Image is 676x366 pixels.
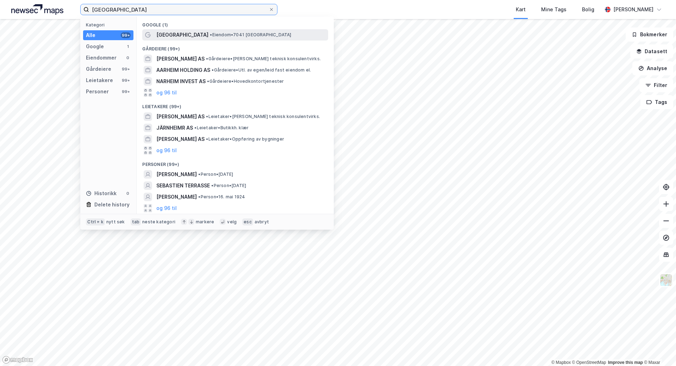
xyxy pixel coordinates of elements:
div: Leietakere [86,76,113,85]
img: logo.a4113a55bc3d86da70a041830d287a7e.svg [11,4,63,15]
div: Eiendommer [86,54,117,62]
a: OpenStreetMap [572,360,606,365]
span: NARHEIM INVEST AS [156,77,206,86]
div: Kontrollprogram for chat [641,332,676,366]
span: Leietaker • [PERSON_NAME] teknisk konsulentvirks. [206,114,320,119]
span: [PERSON_NAME] AS [156,135,205,143]
div: Bolig [582,5,594,14]
span: • [206,56,208,61]
span: • [211,183,213,188]
span: • [198,194,200,199]
iframe: Chat Widget [641,332,676,366]
a: Improve this map [608,360,643,365]
div: avbryt [255,219,269,225]
span: Person • [DATE] [211,183,246,188]
span: Person • [DATE] [198,172,233,177]
button: Filter [639,78,673,92]
div: nytt søk [106,219,125,225]
div: Gårdeiere [86,65,111,73]
button: Bokmerker [626,27,673,42]
span: • [206,114,208,119]
span: • [207,79,209,84]
div: Gårdeiere (99+) [137,41,334,53]
div: Kart [516,5,526,14]
button: Analyse [632,61,673,75]
button: og 96 til [156,204,177,212]
div: neste kategori [142,219,175,225]
span: Gårdeiere • Hovedkontortjenester [207,79,284,84]
div: 99+ [121,66,131,72]
span: Gårdeiere • Utl. av egen/leid fast eiendom el. [212,67,311,73]
div: esc [242,218,253,225]
span: AARHEIM HOLDING AS [156,66,210,74]
div: velg [227,219,237,225]
span: [PERSON_NAME] AS [156,112,205,121]
div: Delete history [94,200,130,209]
div: Historikk [86,189,117,198]
div: [PERSON_NAME] [613,5,653,14]
img: Z [659,273,673,287]
input: Søk på adresse, matrikkel, gårdeiere, leietakere eller personer [89,4,269,15]
span: [GEOGRAPHIC_DATA] [156,31,208,39]
div: Personer (99+) [137,156,334,169]
button: Datasett [630,44,673,58]
span: • [206,136,208,142]
span: Eiendom • 7041 [GEOGRAPHIC_DATA] [210,32,291,38]
span: Leietaker • Oppføring av bygninger [206,136,284,142]
div: 0 [125,191,131,196]
a: Mapbox homepage [2,356,33,364]
div: 99+ [121,89,131,94]
span: [PERSON_NAME] [156,170,197,179]
div: 99+ [121,77,131,83]
div: Mine Tags [541,5,567,14]
div: Personer [86,87,109,96]
span: Person • 16. mai 1924 [198,194,245,200]
span: [PERSON_NAME] [156,193,197,201]
div: 99+ [121,32,131,38]
span: • [194,125,196,130]
div: markere [196,219,214,225]
span: • [210,32,212,37]
span: Gårdeiere • [PERSON_NAME] teknisk konsulentvirks. [206,56,321,62]
span: [PERSON_NAME] AS [156,55,205,63]
div: Leietakere (99+) [137,98,334,111]
div: 0 [125,55,131,61]
div: Google (1) [137,17,334,29]
span: JÄRNHEIMR AS [156,124,193,132]
div: Alle [86,31,95,39]
span: • [198,172,200,177]
div: Google [86,42,104,51]
div: Kategori [86,22,133,27]
button: og 96 til [156,88,177,97]
span: Leietaker • Butikkh. klær [194,125,249,131]
a: Mapbox [551,360,571,365]
button: Tags [640,95,673,109]
span: SEBASTIEN TERRASSE [156,181,210,190]
div: Ctrl + k [86,218,105,225]
span: • [212,67,214,73]
div: tab [131,218,141,225]
div: 1 [125,44,131,49]
button: og 96 til [156,146,177,155]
